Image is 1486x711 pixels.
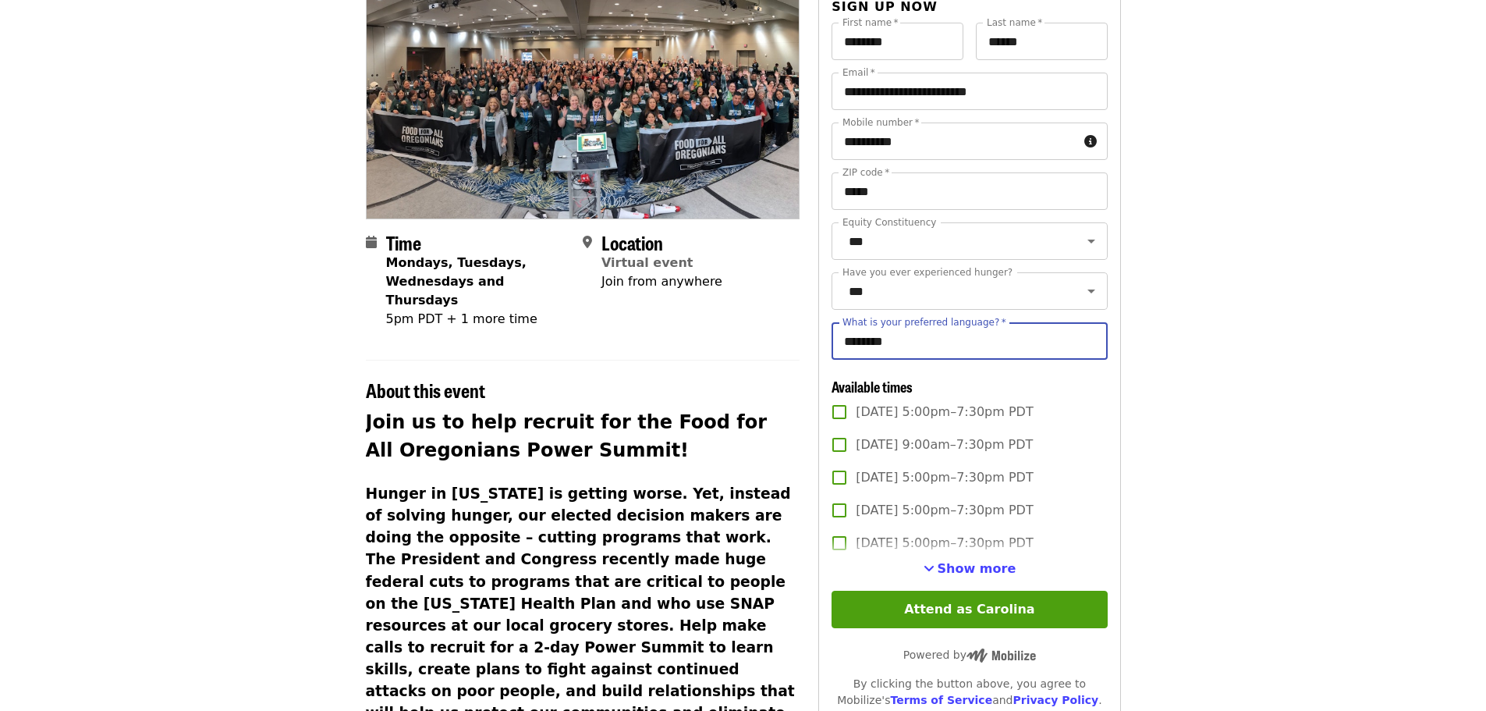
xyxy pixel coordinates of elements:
[366,376,485,403] span: About this event
[842,168,889,177] label: ZIP code
[366,235,377,250] i: calendar icon
[856,403,1033,421] span: [DATE] 5:00pm–7:30pm PDT
[366,408,800,464] h2: Join us to help recruit for the Food for All Oregonians Power Summit!
[386,255,527,308] strong: Mondays, Tuesdays, Wednesdays and Thursdays
[583,235,592,250] i: map-marker-alt icon
[1080,230,1102,252] button: Open
[966,649,1036,663] img: Powered by Mobilize
[1080,280,1102,302] button: Open
[842,68,875,77] label: Email
[832,376,913,396] span: Available times
[1013,694,1098,706] a: Privacy Policy
[842,218,936,227] label: Equity Constituency
[842,318,1006,327] label: What is your preferred language?
[924,560,1016,578] button: See more timeslots
[386,310,570,329] div: 5pm PDT + 1 more time
[938,561,1016,576] span: Show more
[832,123,1077,160] input: Mobile number
[1084,134,1097,149] i: circle-info icon
[842,18,899,27] label: First name
[890,694,992,706] a: Terms of Service
[832,172,1107,210] input: ZIP code
[976,23,1108,60] input: Last name
[856,468,1033,487] span: [DATE] 5:00pm–7:30pm PDT
[601,274,722,289] span: Join from anywhere
[842,268,1013,277] label: Have you ever experienced hunger?
[386,229,421,256] span: Time
[832,591,1107,628] button: Attend as Carolina
[856,534,1033,553] span: [DATE] 5:00pm–7:30pm PDT
[832,73,1107,110] input: Email
[832,322,1107,360] input: What is your preferred language?
[856,501,1033,520] span: [DATE] 5:00pm–7:30pm PDT
[903,649,1036,661] span: Powered by
[856,435,1033,454] span: [DATE] 9:00am–7:30pm PDT
[601,255,693,270] a: Virtual event
[987,18,1042,27] label: Last name
[601,229,663,256] span: Location
[842,118,919,127] label: Mobile number
[832,23,963,60] input: First name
